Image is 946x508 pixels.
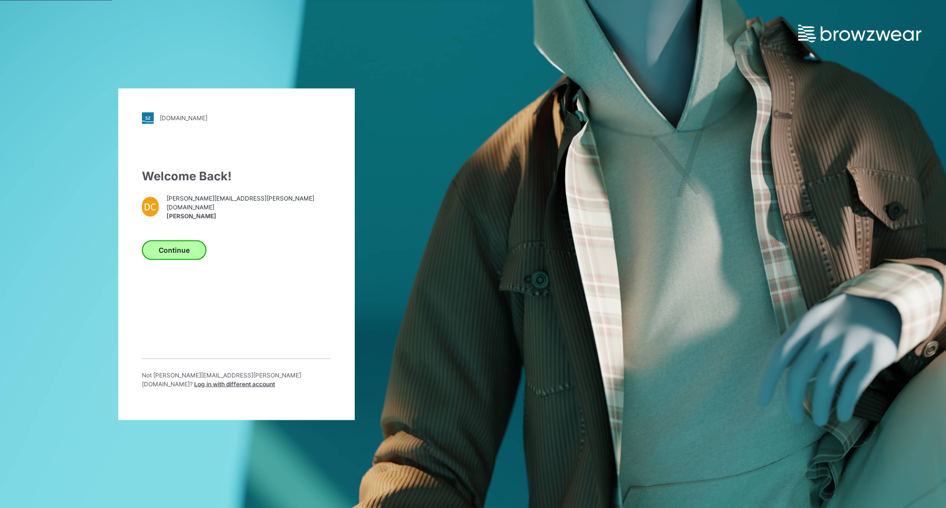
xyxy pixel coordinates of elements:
[194,380,275,387] span: Log in with different account
[142,197,159,216] div: DC
[142,112,331,124] a: [DOMAIN_NAME]
[142,112,154,124] img: stylezone-logo.562084cfcfab977791bfbf7441f1a819.svg
[142,240,206,260] button: Continue
[167,194,331,212] span: [PERSON_NAME][EMAIL_ADDRESS][PERSON_NAME][DOMAIN_NAME]
[142,371,331,388] p: Not [PERSON_NAME][EMAIL_ADDRESS][PERSON_NAME][DOMAIN_NAME] ?
[160,114,207,122] div: [DOMAIN_NAME]
[142,167,331,185] div: Welcome Back!
[798,25,921,42] img: browzwear-logo.e42bd6dac1945053ebaf764b6aa21510.svg
[167,212,331,221] span: [PERSON_NAME]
